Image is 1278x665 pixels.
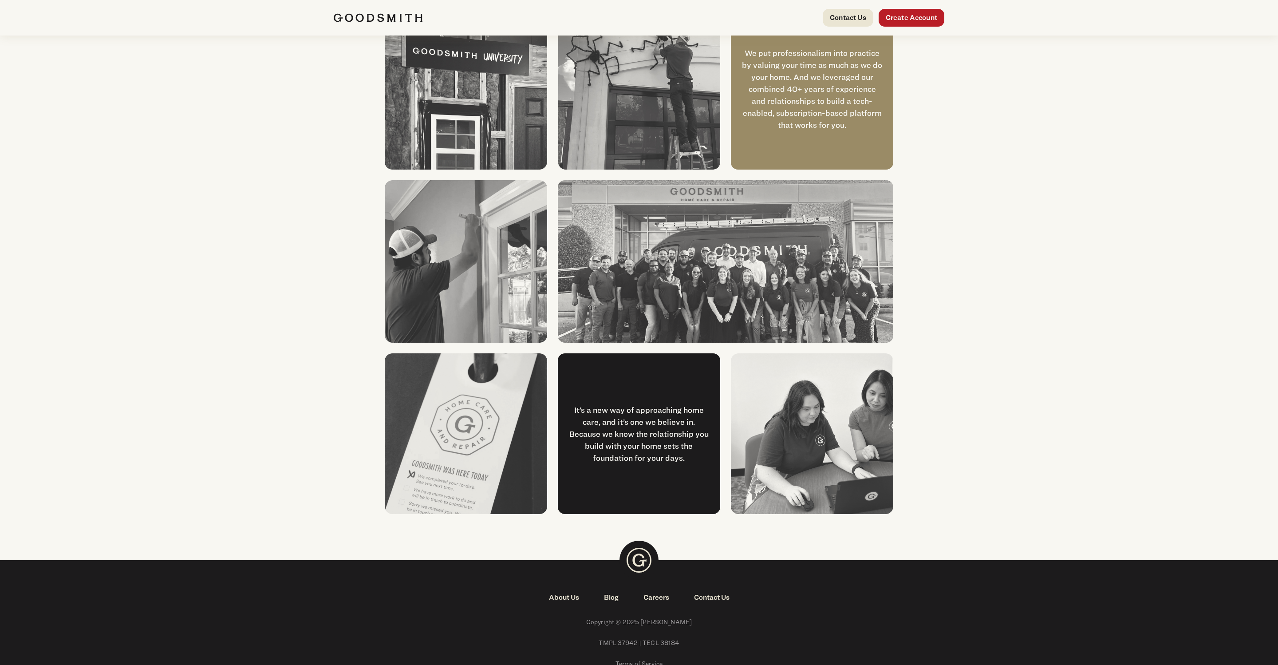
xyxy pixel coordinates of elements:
[619,541,659,580] img: Goodsmith Logo
[742,47,883,131] div: We put professionalism into practice by valuing your time as much as we do your home. And we leve...
[592,592,631,603] a: Blog
[631,592,682,603] a: Careers
[334,13,422,22] img: Goodsmith
[536,592,592,603] a: About Us
[823,9,873,27] a: Contact Us
[682,592,742,603] a: Contact Us
[334,617,944,627] span: Copyright © 2025 [PERSON_NAME]
[334,638,944,648] span: TMPL 37942 | TECL 38184
[568,404,710,464] div: It’s a new way of approaching home care, and it’s one we believe in. Because we know the relation...
[879,9,944,27] a: Create Account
